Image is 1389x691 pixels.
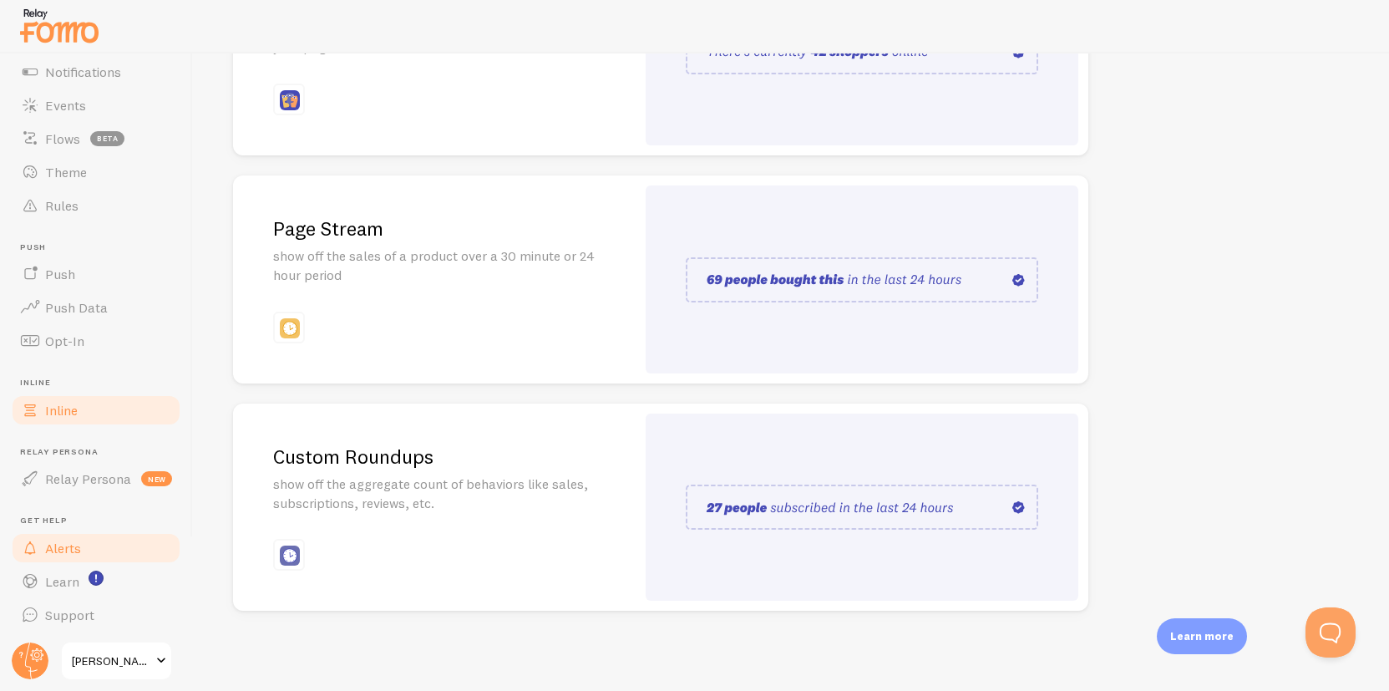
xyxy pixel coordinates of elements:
p: Learn more [1170,628,1234,644]
a: Notifications [10,55,182,89]
span: Notifications [45,64,121,80]
a: Opt-In [10,324,182,358]
span: Support [45,607,94,623]
span: Inline [20,378,182,389]
span: Events [45,97,86,114]
span: Learn [45,573,79,590]
span: beta [90,131,124,146]
img: fomo-relay-logo-orange.svg [18,4,101,47]
a: [PERSON_NAME] [60,641,173,681]
a: Support [10,598,182,632]
p: show off the aggregate count of behaviors like sales, subscriptions, reviews, etc. [273,475,596,513]
a: Flows beta [10,122,182,155]
span: Relay Persona [20,447,182,458]
span: Alerts [45,540,81,556]
span: Push Data [45,299,108,316]
span: [PERSON_NAME] [72,651,151,671]
a: Alerts [10,531,182,565]
p: show off the sales of a product over a 30 minute or 24 hour period [273,246,596,285]
a: Relay Persona new [10,462,182,495]
span: Push [20,242,182,253]
img: fomo_icons_pageviews.svg [280,90,300,110]
h2: Page Stream [273,216,596,241]
span: Relay Persona [45,470,131,487]
svg: <p>Watch New Feature Tutorials!</p> [89,571,104,586]
h2: Custom Roundups [273,444,596,470]
div: Learn more [1157,618,1247,654]
a: Inline [10,394,182,427]
span: Rules [45,197,79,214]
img: fomo_icons_custom_roundups.svg [280,546,300,566]
a: Learn [10,565,182,598]
span: Get Help [20,516,182,526]
img: custom_roundups.svg [686,485,1038,530]
iframe: Help Scout Beacon - Open [1305,607,1356,658]
span: new [141,471,172,486]
img: fomo_icons_page_stream.svg [280,318,300,338]
a: Push Data [10,291,182,324]
span: Opt-In [45,333,84,349]
span: Flows [45,130,80,147]
a: Theme [10,155,182,189]
span: Theme [45,164,87,180]
img: page_stream.svg [686,257,1038,302]
a: Events [10,89,182,122]
span: Inline [45,402,78,419]
a: Rules [10,189,182,222]
span: Push [45,266,75,282]
a: Push [10,257,182,291]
